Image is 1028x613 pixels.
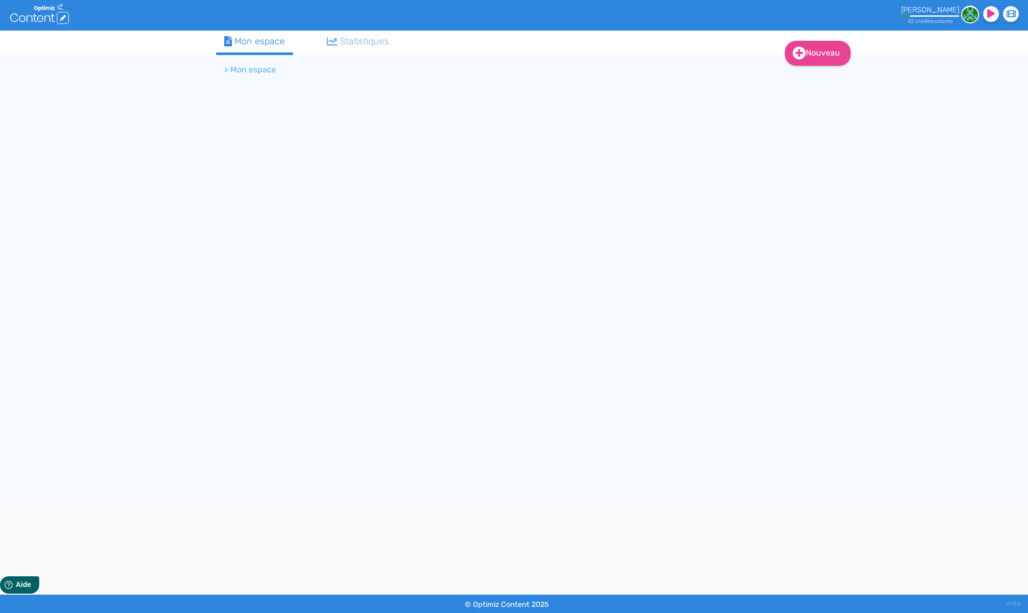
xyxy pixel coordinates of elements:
[785,41,851,66] a: Nouveau
[216,58,726,82] nav: breadcrumb
[465,600,549,609] small: © Optimiz Content 2025
[961,6,979,23] img: 1e30b6080cd60945577255910d948632
[950,18,953,24] span: s
[216,31,294,55] a: Mon espace
[319,31,397,52] a: Statistiques
[901,6,959,14] div: [PERSON_NAME]
[930,18,932,24] span: s
[908,18,953,24] small: 42 crédit restant
[1006,595,1020,613] div: V1.13.5
[224,35,285,48] div: Mon espace
[327,35,389,48] div: Statistiques
[224,64,276,76] li: > Mon espace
